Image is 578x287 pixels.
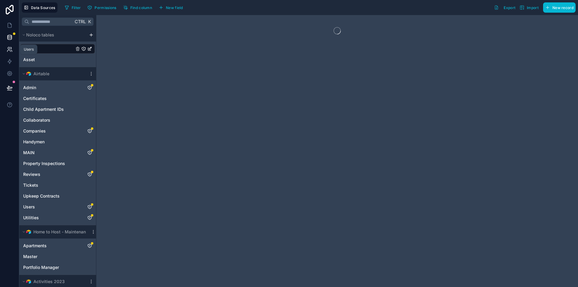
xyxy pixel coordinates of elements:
[22,2,57,13] button: Data Sources
[95,5,116,10] span: Permissions
[552,5,573,10] span: New record
[541,2,576,13] a: New record
[31,5,55,10] span: Data Sources
[504,5,515,10] span: Export
[24,47,34,52] div: Users
[157,3,185,12] button: New field
[85,3,118,12] button: Permissions
[517,2,541,13] button: Import
[85,3,121,12] a: Permissions
[121,3,154,12] button: Find column
[543,2,576,13] button: New record
[62,3,83,12] button: Filter
[87,20,92,24] span: K
[130,5,152,10] span: Find column
[166,5,183,10] span: New field
[72,5,81,10] span: Filter
[74,18,86,25] span: Ctrl
[527,5,539,10] span: Import
[492,2,517,13] button: Export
